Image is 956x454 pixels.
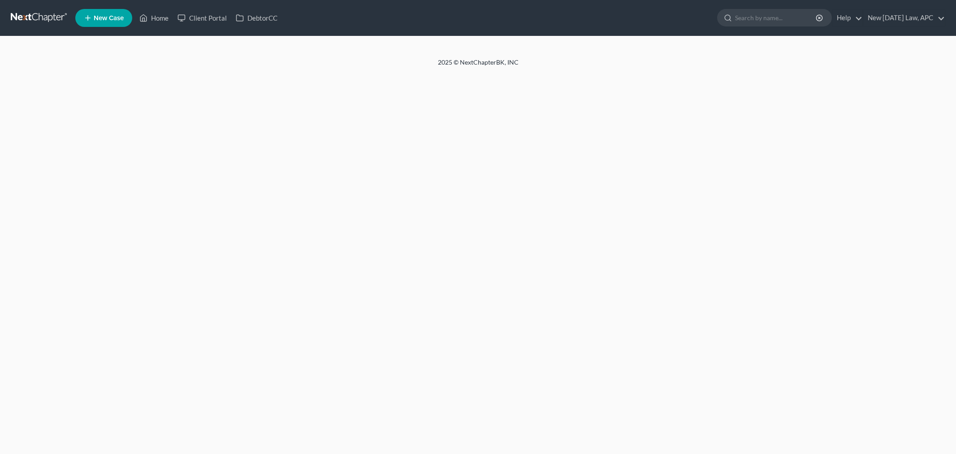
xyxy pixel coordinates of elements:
[735,9,817,26] input: Search by name...
[135,10,173,26] a: Home
[832,10,862,26] a: Help
[863,10,945,26] a: New [DATE] Law, APC
[94,15,124,22] span: New Case
[173,10,231,26] a: Client Portal
[231,10,282,26] a: DebtorCC
[223,58,734,74] div: 2025 © NextChapterBK, INC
